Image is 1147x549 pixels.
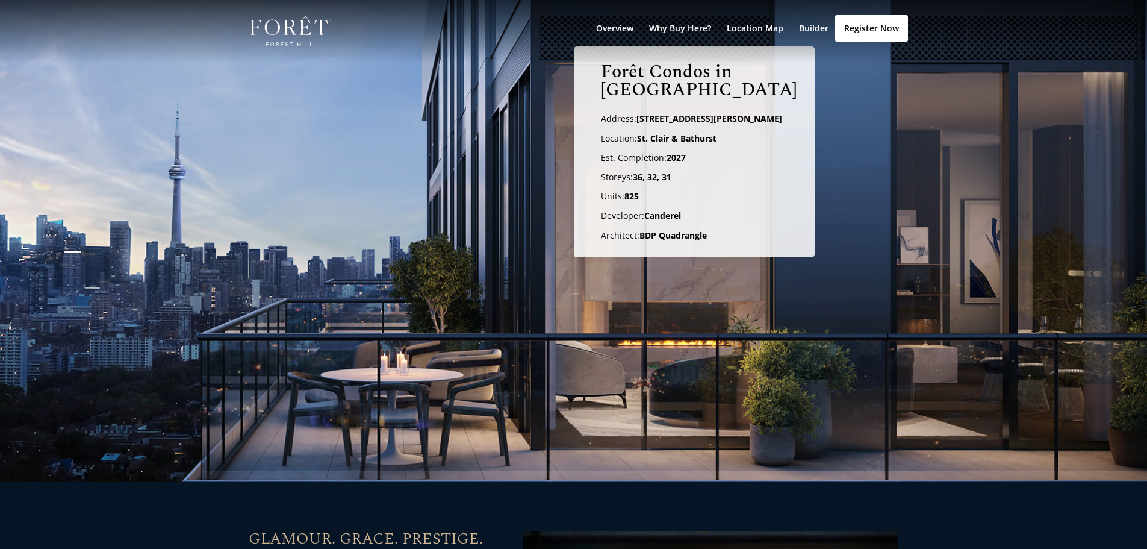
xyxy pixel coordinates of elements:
span: [STREET_ADDRESS][PERSON_NAME] [636,113,782,124]
b: 2027 [667,152,686,163]
b: BDP Quadrangle [639,230,707,241]
a: Register Now [835,15,908,42]
p: Address: [601,113,787,133]
a: Builder [799,24,828,63]
strong: 825 [624,190,639,202]
span: St. Clair & Bathurst [637,133,716,144]
p: Developer: [601,210,787,230]
strong: Canderel [644,210,681,221]
p: Units: [601,191,787,210]
strong: 36, 32, 31 [633,171,671,183]
p: Architect: [601,230,787,241]
a: Location Map [727,24,783,63]
img: Foret Condos in Forest Hill [251,16,332,47]
a: Overview [596,24,633,63]
p: Location: [601,133,787,152]
p: Est. Completion: [601,152,787,172]
p: Storeys: [601,172,787,191]
h1: Forêt Condos in [GEOGRAPHIC_DATA] [601,63,787,105]
a: Why Buy Here? [649,24,711,63]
